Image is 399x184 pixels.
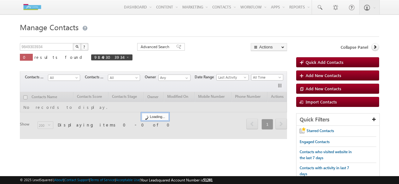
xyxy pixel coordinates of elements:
span: Manage Contacts [20,22,79,32]
span: Last Activity [217,75,247,80]
span: Contacts Stage [25,74,48,80]
span: ? [83,44,86,49]
span: All [48,75,78,81]
a: Terms of Service [90,178,115,182]
span: © 2025 LeadSquared | | | | | [20,177,213,183]
span: Import Contacts [306,99,337,104]
input: Type to Search [158,75,191,81]
span: results found [34,54,85,60]
span: Owner [145,74,158,80]
span: Date Range [195,74,216,80]
a: Acceptable Use [116,178,140,182]
span: 9849303934 [94,54,123,60]
div: Loading... [142,113,168,120]
button: ? [81,43,88,51]
span: Your Leadsquared Account Number is [141,178,213,182]
a: All Time [251,74,283,81]
span: All Time [251,75,281,80]
a: About [54,178,63,182]
a: All [48,75,80,81]
span: All [108,75,138,81]
span: Engaged Contacts [300,139,330,144]
img: Search [75,45,79,48]
span: Quick Add Contacts [306,59,343,65]
div: Quick Filters [296,114,379,126]
span: 51281 [203,178,213,182]
span: 0 [23,54,30,60]
a: All [108,75,140,81]
img: Custom Logo [20,2,44,13]
a: Last Activity [216,74,249,81]
span: Contacts Source [85,74,108,80]
span: Collapse Panel [341,44,368,50]
span: Contacts who visited website in the last 7 days [300,149,352,160]
a: Contact Support [64,178,89,182]
span: Add New Contacts [306,73,341,78]
a: Show All Items [182,75,190,81]
button: Actions [251,43,287,51]
span: Starred Contacts [307,128,334,133]
span: Add New Contacts [306,86,341,91]
span: Contacts with activity in last 7 days [300,165,349,176]
span: Advanced Search [141,44,171,50]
